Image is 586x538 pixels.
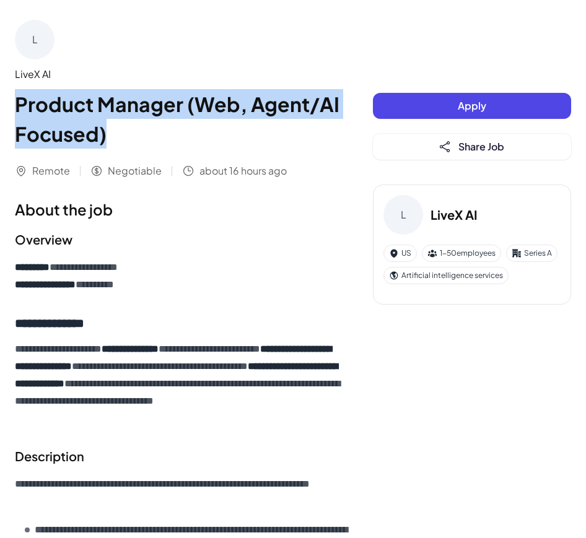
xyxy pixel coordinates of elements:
span: about 16 hours ago [199,163,287,178]
div: US [383,245,417,262]
div: L [383,195,423,235]
span: Apply [458,99,486,112]
h2: Overview [15,230,348,249]
span: Negotiable [108,163,162,178]
h3: LiveX AI [431,206,478,224]
h1: Product Manager (Web, Agent/AI Focused) [15,89,348,149]
div: Artificial intelligence services [383,267,509,284]
div: Series A [506,245,558,262]
span: Share Job [458,140,504,153]
div: 1-50 employees [422,245,501,262]
div: L [15,20,55,59]
div: LiveX AI [15,67,348,82]
button: Apply [373,93,571,119]
button: Share Job [373,134,571,160]
span: Remote [32,163,70,178]
h2: Description [15,447,348,466]
h1: About the job [15,198,348,220]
